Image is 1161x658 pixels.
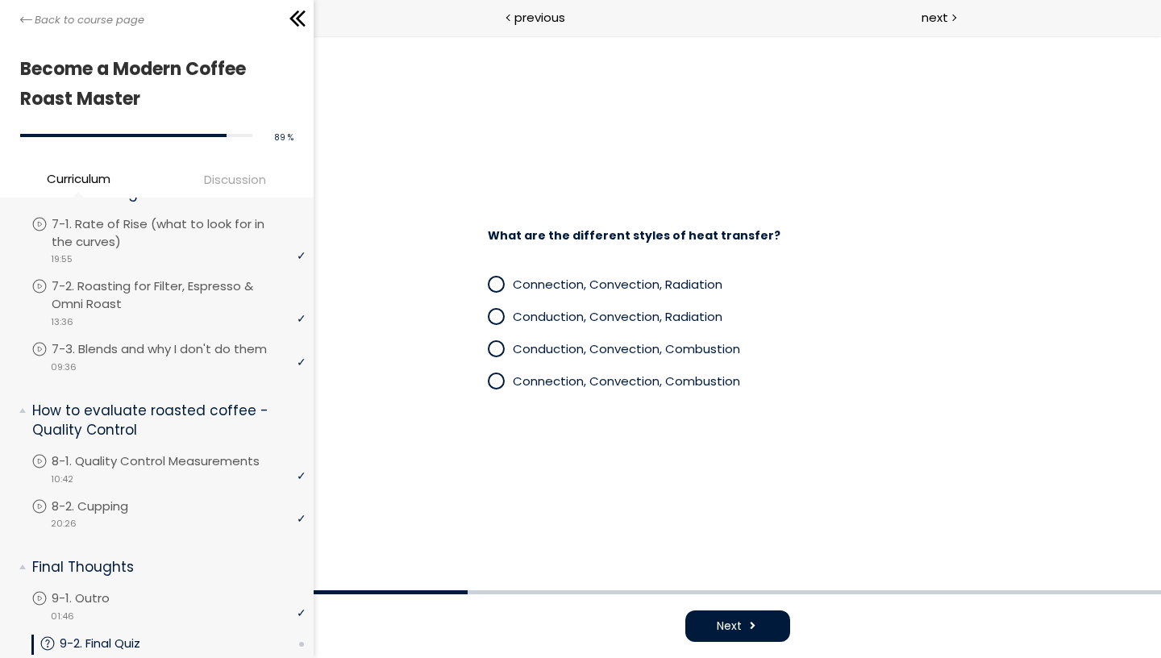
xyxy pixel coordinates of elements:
span: Next [403,582,428,599]
span: 13:36 [51,315,73,329]
span: 19:55 [51,252,73,266]
span: Curriculum [47,169,110,188]
span: Discussion [204,170,266,189]
span: 20:26 [51,517,77,531]
span: previous [514,8,565,27]
span: 10:42 [51,473,73,486]
p: How to evaluate roasted coffee - Quality Control [32,401,293,440]
button: Next [372,575,476,606]
h1: Become a Modern Coffee Roast Master [20,54,285,115]
span: Conduction, Convection, Combustion [199,305,427,322]
p: 7-3. Blends and why I don't do them [52,340,299,358]
span: Back to course page [35,12,144,28]
span: What are the different styles of heat transfer? [174,192,658,224]
p: Final Thoughts [32,557,293,577]
span: 09:36 [51,360,77,374]
p: 7-1. Rate of Rise (what to look for in the curves) [52,215,306,251]
span: 01:46 [51,610,74,623]
span: 89 % [274,131,293,144]
a: Back to course page [20,12,144,28]
span: next [922,8,948,27]
span: Connection, Convection, Radiation [199,240,409,257]
p: 7-2. Roasting for Filter, Espresso & Omni Roast [52,277,306,313]
p: 8-2. Cupping [52,498,160,515]
span: Connection, Convection, Combustion [199,337,427,354]
p: 9-2. Final Quiz [60,635,173,652]
p: 8-1. Quality Control Measurements [52,452,292,470]
span: Conduction, Convection, Radiation [199,273,409,289]
p: 9-1. Outro [52,589,142,607]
